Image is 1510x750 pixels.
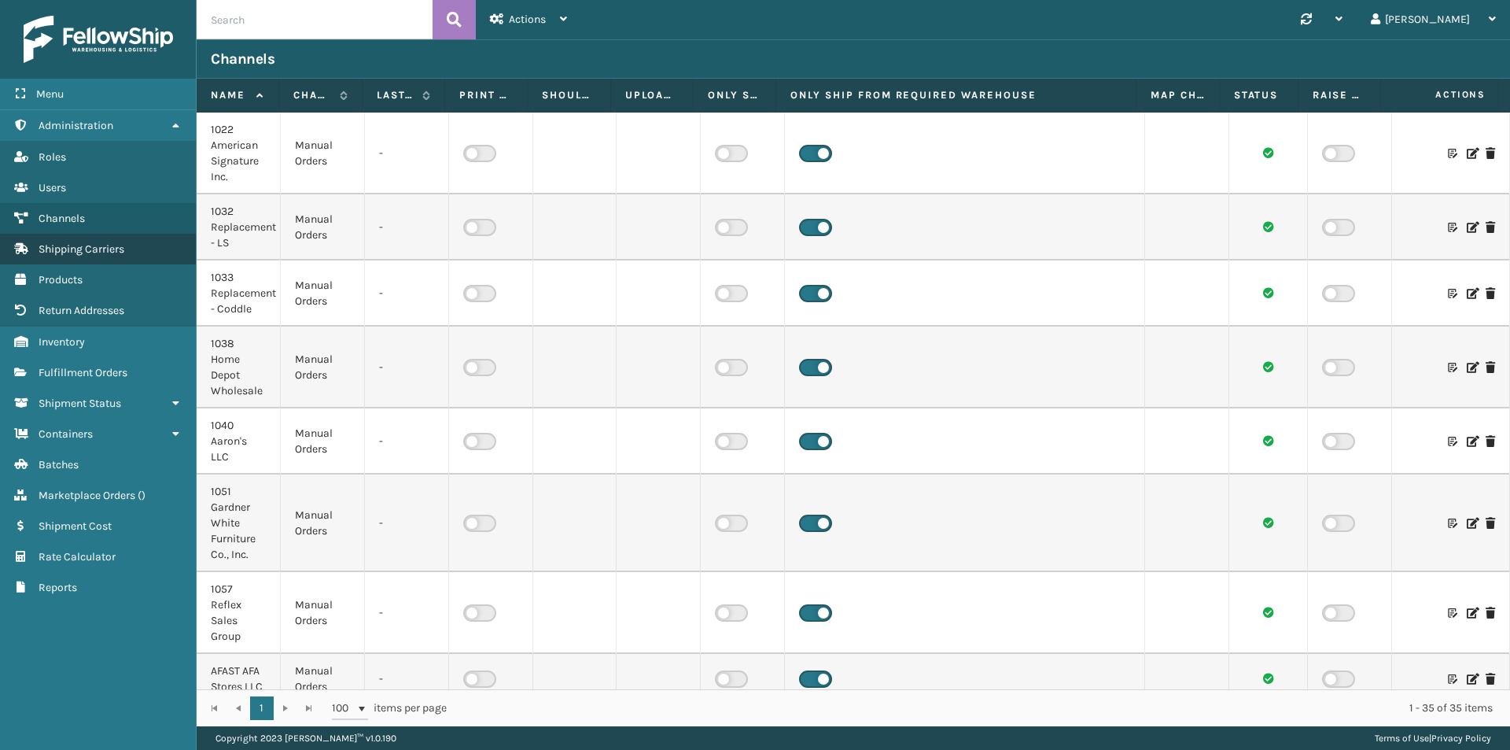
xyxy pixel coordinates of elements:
div: 1038 Home Depot Wholesale [211,336,266,399]
td: - [365,260,449,327]
span: Roles [39,150,66,164]
label: Name [211,88,249,102]
label: Map Channel Service [1151,88,1204,102]
span: Return Addresses [39,304,124,317]
td: Manual Orders [281,260,365,327]
span: Inventory [39,335,85,349]
span: 100 [332,700,355,716]
td: Manual Orders [281,327,365,408]
i: Edit [1467,674,1476,685]
p: Copyright 2023 [PERSON_NAME]™ v 1.0.190 [215,726,396,750]
i: Channel sync succeeded. [1263,673,1274,684]
i: Channel sync succeeded. [1263,435,1274,446]
label: Upload inventory [625,88,679,102]
i: Delete [1486,288,1495,299]
i: Customize Label [1448,436,1457,447]
div: 1040 Aaron's LLC [211,418,266,465]
i: Edit [1467,608,1476,619]
span: Rate Calculator [39,550,116,563]
label: Last update time [377,88,414,102]
span: Shipment Cost [39,519,112,533]
i: Delete [1486,674,1495,685]
label: Only Ship from Required Warehouse [790,88,1121,102]
a: 1 [250,696,274,720]
i: Delete [1486,148,1495,159]
div: 1022 American Signature Inc. [211,122,266,185]
td: Manual Orders [281,654,365,704]
i: Customize Label [1448,288,1457,299]
td: Manual Orders [281,194,365,260]
span: Actions [1386,82,1495,108]
i: Delete [1486,222,1495,233]
label: Raise Error On Related FO [1313,88,1366,102]
i: Delete [1486,436,1495,447]
div: AFAST AFA Stores LLC [211,663,266,695]
label: Only Ship using Required Carrier Service [708,88,761,102]
span: Products [39,273,83,286]
td: - [365,572,449,654]
i: Channel sync succeeded. [1263,517,1274,528]
i: Edit [1467,288,1476,299]
span: ( ) [138,489,145,502]
td: Manual Orders [281,408,365,475]
div: 1057 Reflex Sales Group [211,582,266,645]
span: Batches [39,458,79,471]
td: Manual Orders [281,113,365,194]
i: Customize Label [1448,148,1457,159]
i: Customize Label [1448,674,1457,685]
i: Customize Label [1448,608,1457,619]
td: Manual Orders [281,572,365,654]
i: Customize Label [1448,518,1457,529]
td: - [365,327,449,408]
i: Edit [1467,148,1476,159]
div: 1033 Replacement - Coddle [211,270,266,317]
i: Edit [1467,362,1476,373]
i: Edit [1467,518,1476,529]
i: Delete [1486,518,1495,529]
i: Customize Label [1448,222,1457,233]
span: items per page [332,696,447,720]
img: logo [24,16,173,63]
label: Print packing slip [459,88,513,102]
i: Channel sync succeeded. [1263,287,1274,298]
i: Delete [1486,362,1495,373]
i: Channel sync succeeded. [1263,607,1274,618]
span: Shipment Status [39,397,121,410]
td: - [365,408,449,475]
i: Edit [1467,222,1476,233]
a: Terms of Use [1375,733,1429,744]
span: Fulfillment Orders [39,366,127,379]
span: Menu [36,87,64,101]
span: Users [39,181,66,194]
label: Channel Type [293,88,331,102]
div: 1051 Gardner White Furniture Co., Inc. [211,484,266,563]
td: Manual Orders [281,475,365,572]
h3: Channels [211,50,274,68]
i: Channel sync succeeded. [1263,147,1274,158]
a: Privacy Policy [1431,733,1491,744]
span: Administration [39,119,113,132]
div: 1 - 35 of 35 items [469,700,1493,716]
i: Delete [1486,608,1495,619]
span: Marketplace Orders [39,489,135,502]
label: Status [1234,88,1283,102]
div: | [1375,726,1491,750]
i: Edit [1467,436,1476,447]
span: Reports [39,581,77,594]
i: Channel sync succeeded. [1263,361,1274,372]
td: - [365,194,449,260]
td: - [365,113,449,194]
span: Containers [39,427,93,441]
div: 1032 Replacement - LS [211,204,266,251]
td: - [365,475,449,572]
i: Customize Label [1448,362,1457,373]
label: Should Sync [542,88,595,102]
span: Actions [509,13,546,26]
span: Shipping Carriers [39,242,124,256]
i: Channel sync succeeded. [1263,221,1274,232]
td: - [365,654,449,704]
span: Channels [39,212,85,225]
